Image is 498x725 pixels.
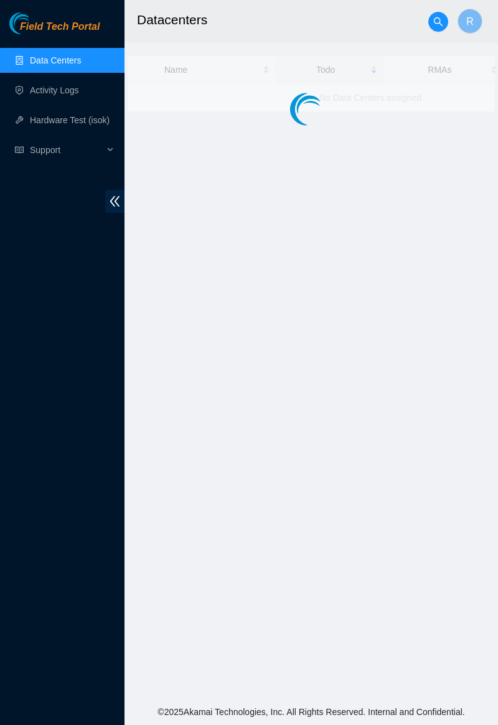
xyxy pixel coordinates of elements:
[30,55,81,65] a: Data Centers
[30,115,110,125] a: Hardware Test (isok)
[466,14,474,29] span: R
[105,190,125,213] span: double-left
[125,699,498,725] footer: © 2025 Akamai Technologies, Inc. All Rights Reserved. Internal and Confidential.
[428,12,448,32] button: search
[15,146,24,154] span: read
[20,21,100,33] span: Field Tech Portal
[9,22,100,39] a: Akamai TechnologiesField Tech Portal
[30,85,79,95] a: Activity Logs
[30,138,103,162] span: Support
[429,17,448,27] span: search
[9,12,63,34] img: Akamai Technologies
[458,9,482,34] button: R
